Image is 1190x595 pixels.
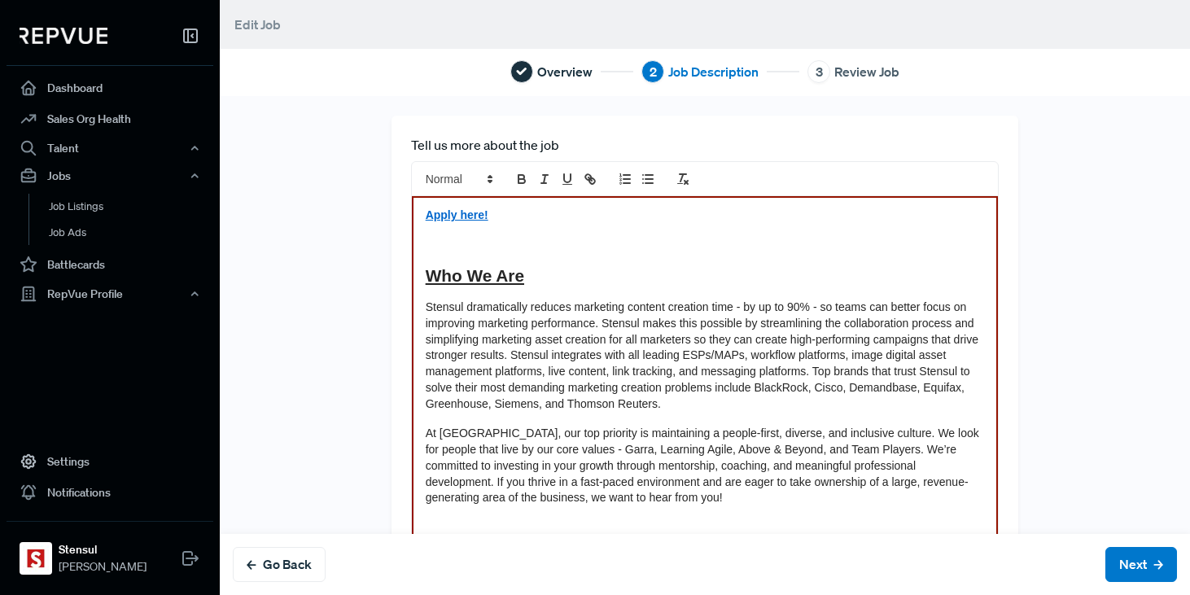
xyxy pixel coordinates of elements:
button: clean [672,169,694,189]
button: Talent [7,134,213,162]
span: Review Job [834,62,899,81]
strong: Stensul [59,541,147,558]
a: Dashboard [7,72,213,103]
button: Jobs [7,162,213,190]
span: Edit Job [234,16,281,33]
button: underline [556,169,579,189]
span: At [GEOGRAPHIC_DATA], our top priority is maintaining a people-first, diverse, and inclusive cult... [426,427,982,505]
img: RepVue [20,28,107,44]
a: Apply here! [426,208,488,221]
span: Job Description [668,62,759,81]
button: italic [533,169,556,189]
a: Job Listings [28,194,235,220]
label: Tell us more about the job [411,135,559,155]
button: link [579,169,602,189]
button: list: ordered [614,169,637,189]
div: 2 [641,60,664,83]
a: Battlecards [7,249,213,280]
span: Overview [537,62,593,81]
button: list: bullet [637,169,659,189]
img: Stensul [23,545,49,571]
button: RepVue Profile [7,280,213,308]
button: Next [1105,547,1177,582]
u: Who We Are [426,266,524,285]
button: bold [510,169,533,189]
a: Settings [7,446,213,477]
button: Go Back [233,547,326,582]
a: StensulStensul[PERSON_NAME] [7,521,213,582]
span: Stensul dramatically reduces marketing content creation time - by up to 90% - so teams can better... [426,300,982,410]
span: [PERSON_NAME] [59,558,147,575]
a: Sales Org Health [7,103,213,134]
a: Job Ads [28,220,235,246]
a: Notifications [7,477,213,508]
div: 3 [807,60,830,83]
